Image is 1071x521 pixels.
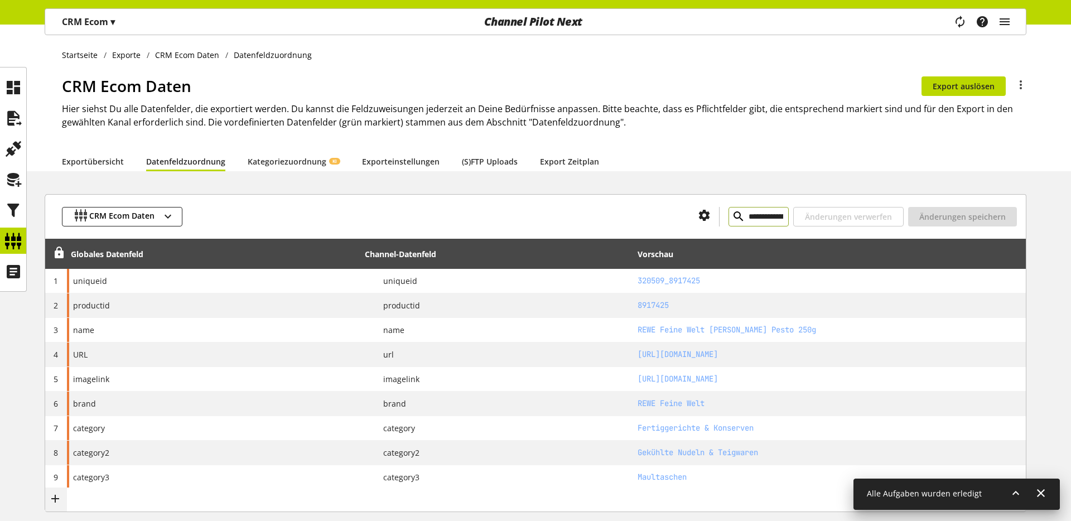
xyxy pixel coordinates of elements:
a: Export Zeitplan [540,156,599,167]
span: KI [332,158,337,165]
span: imagelink [73,373,109,385]
h2: https://img.rewe-static.de/8917425/39493335_digital-image.png [638,373,1022,385]
button: Änderungen speichern [908,207,1017,226]
h2: https://www.rewe.de/shop/p/rewe-feine-welt-ravioli-burrata-pesto-250g/8917425 [638,349,1022,360]
a: KategoriezuordnungKI [248,156,340,167]
span: Entsperren, um Zeilen neu anzuordnen [53,247,65,259]
nav: main navigation [45,8,1026,35]
a: Exportübersicht [62,156,124,167]
button: Export auslösen [922,76,1006,96]
h2: Maultaschen [638,471,1022,483]
span: category3 [73,471,109,483]
span: brand [73,398,96,409]
p: CRM Ecom [62,15,115,28]
span: uniqueid [73,275,107,287]
a: (S)FTP Uploads [462,156,518,167]
span: Startseite [62,49,98,61]
h2: 320509_8917425 [638,275,1022,287]
span: category2 [374,447,419,459]
div: Globales Datenfeld [71,248,143,260]
span: URL [73,349,88,360]
span: Exporte [112,49,141,61]
span: category3 [374,471,419,483]
h2: REWE Feine Welt [638,398,1022,409]
a: Startseite [62,49,104,61]
span: productid [374,300,420,311]
h2: 8917425 [638,300,1022,311]
span: Alle Aufgaben wurden erledigt [867,488,982,499]
div: Vorschau [638,248,673,260]
span: category [73,422,105,434]
h2: REWE Feine Welt Ravioli Burrata Pesto 250g [638,324,1022,336]
span: Änderungen verwerfen [805,211,892,223]
span: ▾ [110,16,115,28]
span: 8 [54,447,58,458]
button: Änderungen verwerfen [793,207,904,226]
span: name [374,324,404,336]
span: 5 [54,374,58,384]
a: Exporteinstellungen [362,156,440,167]
span: 4 [54,349,58,360]
h1: CRM Ecom Daten [62,74,922,98]
span: brand [374,398,406,409]
div: Channel-Datenfeld [365,248,436,260]
span: 6 [54,398,58,409]
h2: Hier siehst Du alle Datenfelder, die exportiert werden. Du kannst die Feldzuweisungen jederzeit a... [62,102,1026,129]
span: imagelink [374,373,419,385]
h2: Gekühlte Nudeln & Teigwaren [638,447,1022,459]
span: 3 [54,325,58,335]
span: 9 [54,472,58,483]
span: CRM Ecom Daten [89,210,155,224]
span: url [374,349,394,360]
span: uniqueid [374,275,417,287]
span: category2 [73,447,109,459]
span: 2 [54,300,58,311]
span: 7 [54,423,58,433]
a: Exporte [107,49,147,61]
span: category [374,422,415,434]
span: 1 [54,276,58,286]
span: Export auslösen [933,80,995,92]
div: Entsperren, um Zeilen neu anzuordnen [49,247,65,261]
a: Datenfeldzuordnung [146,156,225,167]
span: name [73,324,94,336]
span: Änderungen speichern [919,211,1006,223]
span: productid [73,300,110,311]
h2: Fertiggerichte & Konserven [638,422,1022,434]
button: CRM Ecom Daten [62,207,182,226]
